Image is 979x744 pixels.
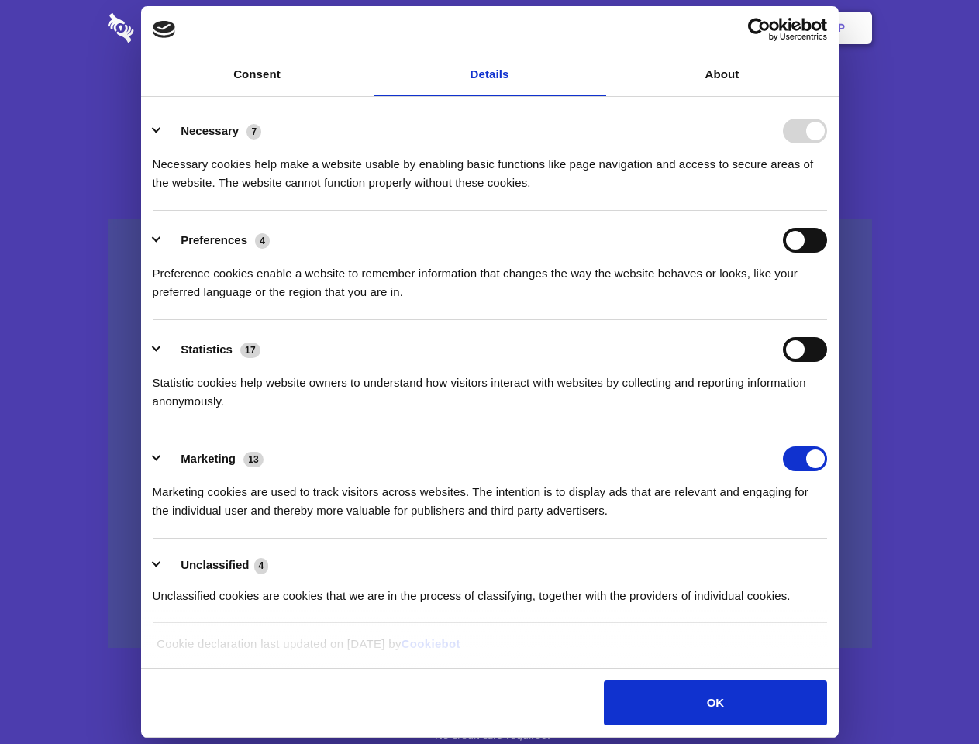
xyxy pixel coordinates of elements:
label: Preferences [181,233,247,246]
span: 4 [255,233,270,249]
div: Marketing cookies are used to track visitors across websites. The intention is to display ads tha... [153,471,827,520]
button: Marketing (13) [153,446,274,471]
div: Necessary cookies help make a website usable by enabling basic functions like page navigation and... [153,143,827,192]
button: Preferences (4) [153,228,280,253]
h4: Auto-redaction of sensitive data, encrypted data sharing and self-destructing private chats. Shar... [108,141,872,192]
img: logo-wordmark-white-trans-d4663122ce5f474addd5e946df7df03e33cb6a1c49d2221995e7729f52c070b2.svg [108,13,240,43]
a: Contact [629,4,700,52]
span: 4 [254,558,269,573]
a: Cookiebot [402,637,460,650]
button: OK [604,680,826,725]
iframe: Drift Widget Chat Controller [901,666,960,725]
button: Necessary (7) [153,119,271,143]
button: Statistics (17) [153,337,271,362]
span: 7 [246,124,261,139]
label: Statistics [181,343,233,356]
div: Unclassified cookies are cookies that we are in the process of classifying, together with the pro... [153,575,827,605]
label: Necessary [181,124,239,137]
img: logo [153,21,176,38]
label: Marketing [181,452,236,465]
a: Consent [141,53,374,96]
a: About [606,53,839,96]
span: 17 [240,343,260,358]
a: Login [703,4,770,52]
button: Unclassified (4) [153,556,278,575]
a: Pricing [455,4,522,52]
div: Cookie declaration last updated on [DATE] by [145,635,834,665]
a: Wistia video thumbnail [108,219,872,649]
span: 13 [243,452,264,467]
h1: Eliminate Slack Data Loss. [108,70,872,126]
div: Preference cookies enable a website to remember information that changes the way the website beha... [153,253,827,301]
a: Usercentrics Cookiebot - opens in a new window [691,18,827,41]
div: Statistic cookies help website owners to understand how visitors interact with websites by collec... [153,362,827,411]
a: Details [374,53,606,96]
